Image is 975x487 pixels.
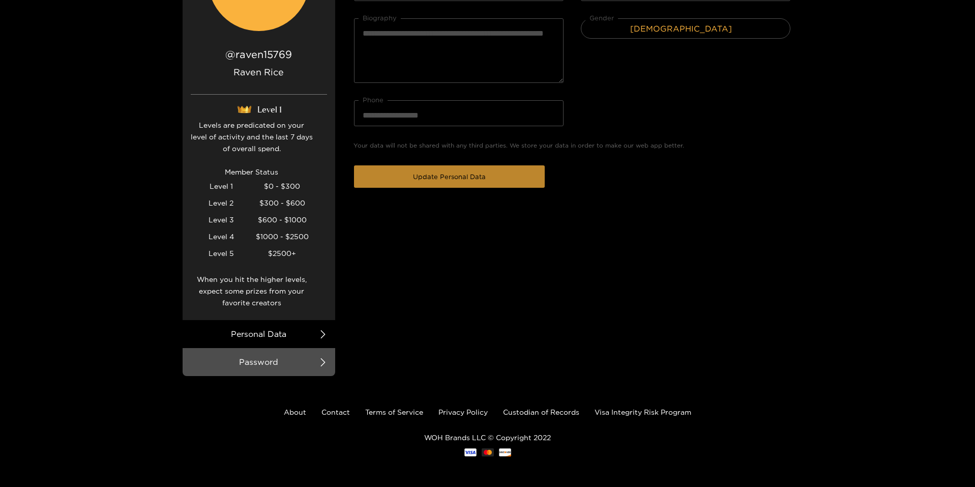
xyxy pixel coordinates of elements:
div: Levels are predicated on your level of activity and the last 7 days of overall spend. Member Stat... [191,119,313,320]
img: crown1.webp [235,104,253,115]
div: Level 1 [191,178,252,194]
div: $600 - $1000 [252,211,313,228]
a: Terms of Service [365,408,423,416]
textarea: Biography [354,18,564,83]
label: Biography [363,13,397,23]
span: Level 1 [257,104,282,114]
h2: @ raven15769 [191,47,327,61]
li: Password [183,348,335,376]
a: Visa Integrity Risk Program [595,408,691,416]
div: Level 2 [191,194,252,211]
div: $300 - $600 [252,194,313,211]
div: $1000 - $2500 [252,228,313,245]
input: Phone [354,100,564,126]
a: Contact [321,408,350,416]
a: About [284,408,306,416]
span: Female [581,21,790,36]
div: $0 - $300 [252,178,313,194]
div: Level 3 [191,211,252,228]
span: Update Personal Data [413,171,486,182]
div: Level 5 [191,245,252,262]
label: Gender [589,13,614,23]
p: Your data will not be shared with any third parties. We store your data in order to make our web ... [353,141,791,151]
label: Phone [363,95,383,105]
p: Raven Rice [191,66,327,95]
div: $2500+ [252,245,313,262]
a: Custodian of Records [503,408,579,416]
div: Level 4 [191,228,252,245]
button: Update Personal Data [354,165,545,188]
li: Personal Data [183,320,335,348]
a: Privacy Policy [438,408,488,416]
